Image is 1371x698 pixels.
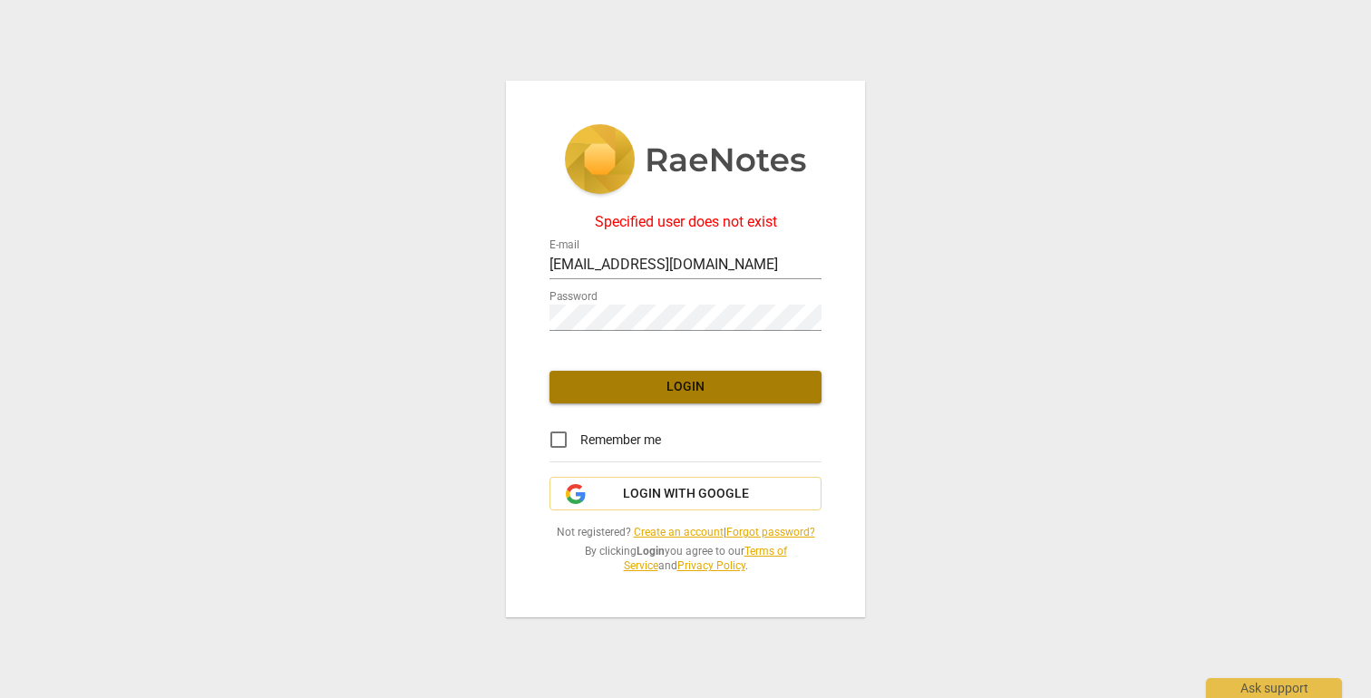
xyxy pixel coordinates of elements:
label: Password [549,291,598,302]
a: Privacy Policy [677,559,745,572]
button: Login with Google [549,477,822,511]
img: 5ac2273c67554f335776073100b6d88f.svg [564,124,807,199]
div: Specified user does not exist [549,214,822,230]
a: Terms of Service [624,545,787,573]
b: Login [637,545,665,557]
div: Ask support [1206,678,1342,698]
span: Remember me [580,431,661,450]
span: By clicking you agree to our and . [549,544,822,574]
span: Login [564,378,807,396]
label: E-mail [549,239,579,250]
span: Not registered? | [549,525,822,540]
span: Login with Google [623,485,749,503]
a: Create an account [634,526,724,538]
a: Forgot password? [726,526,815,538]
button: Login [549,371,822,403]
